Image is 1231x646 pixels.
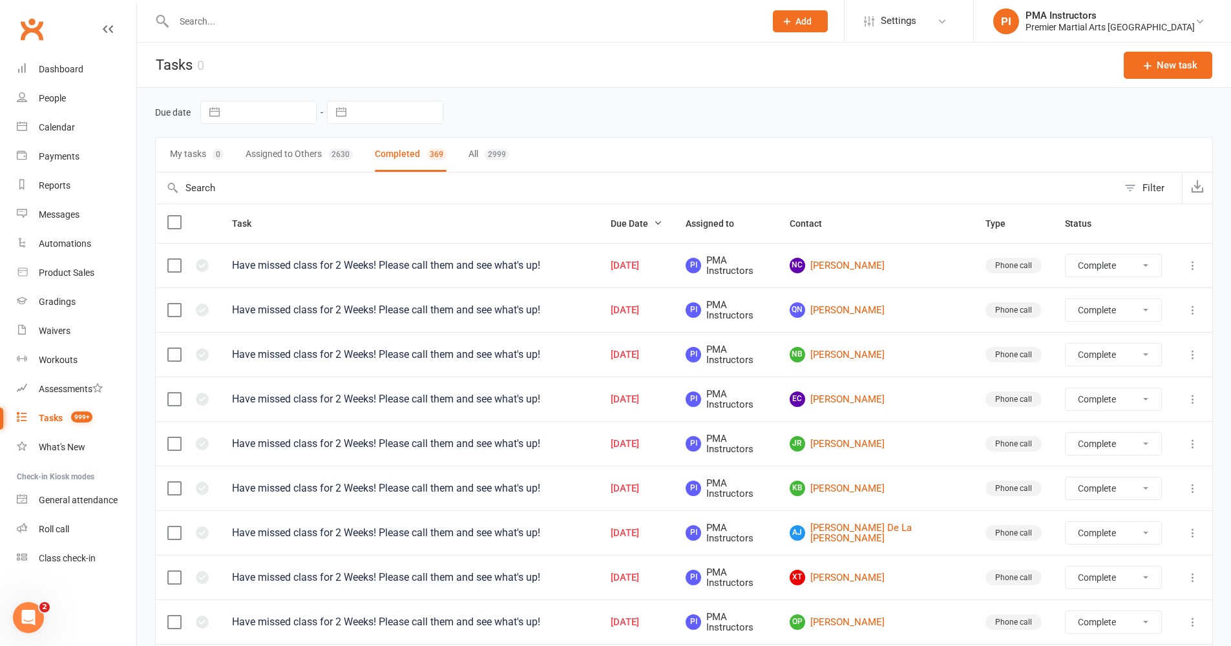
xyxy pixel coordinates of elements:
[39,122,75,132] div: Calendar
[17,486,136,515] a: General attendance kiosk mode
[611,617,662,628] div: [DATE]
[39,495,118,505] div: General attendance
[790,481,805,496] span: KB
[232,571,587,584] div: Have missed class for 2 Weeks! Please call them and see what's up!
[773,10,828,32] button: Add
[13,602,44,633] iframe: Intercom live chat
[17,229,136,258] a: Automations
[39,180,70,191] div: Reports
[790,436,805,452] span: JR
[17,258,136,287] a: Product Sales
[17,171,136,200] a: Reports
[232,393,587,406] div: Have missed class for 2 Weeks! Please call them and see what's up!
[790,523,962,544] a: AJ[PERSON_NAME] De La [PERSON_NAME]
[985,302,1042,318] div: Phone call
[1118,172,1182,203] button: Filter
[17,375,136,404] a: Assessments
[686,478,766,499] span: PMA Instructors
[232,304,587,317] div: Have missed class for 2 Weeks! Please call them and see what's up!
[686,436,701,452] span: PI
[985,391,1042,407] div: Phone call
[686,255,766,276] span: PMA Instructors
[155,107,191,118] label: Due date
[790,391,805,407] span: EC
[686,347,701,362] span: PI
[611,305,662,316] div: [DATE]
[39,93,66,103] div: People
[17,84,136,113] a: People
[985,525,1042,541] div: Phone call
[686,481,701,496] span: PI
[686,218,748,229] span: Assigned to
[790,570,962,585] a: XT[PERSON_NAME]
[232,482,587,495] div: Have missed class for 2 Weeks! Please call them and see what's up!
[137,43,204,87] h1: Tasks
[686,523,766,544] span: PMA Instructors
[232,616,587,629] div: Have missed class for 2 Weeks! Please call them and see what's up!
[790,258,962,273] a: NC[PERSON_NAME]
[985,216,1020,231] button: Type
[985,481,1042,496] div: Phone call
[17,287,136,317] a: Gradings
[985,218,1020,229] span: Type
[1026,10,1195,21] div: PMA Instructors
[213,149,224,160] div: 0
[611,572,662,583] div: [DATE]
[1065,218,1106,229] span: Status
[611,218,662,229] span: Due Date
[686,614,701,630] span: PI
[790,302,962,318] a: QN[PERSON_NAME]
[17,317,136,346] a: Waivers
[611,216,662,231] button: Due Date
[686,302,701,318] span: PI
[468,138,509,172] button: All2999
[611,528,662,539] div: [DATE]
[611,349,662,360] div: [DATE]
[17,346,136,375] a: Workouts
[790,436,962,452] a: JR[PERSON_NAME]
[246,138,353,172] button: Assigned to Others2630
[611,439,662,450] div: [DATE]
[985,614,1042,630] div: Phone call
[985,258,1042,273] div: Phone call
[39,524,69,534] div: Roll call
[790,391,962,407] a: EC[PERSON_NAME]
[611,394,662,405] div: [DATE]
[881,6,916,36] span: Settings
[790,302,805,318] span: QN
[17,544,136,573] a: Class kiosk mode
[17,113,136,142] a: Calendar
[790,481,962,496] a: KB[PERSON_NAME]
[232,348,587,361] div: Have missed class for 2 Weeks! Please call them and see what's up!
[686,258,701,273] span: PI
[1124,52,1212,79] button: New task
[232,216,266,231] button: Task
[790,614,962,630] a: OP[PERSON_NAME]
[17,404,136,433] a: Tasks 999+
[790,347,805,362] span: NB
[985,436,1042,452] div: Phone call
[790,347,962,362] a: NB[PERSON_NAME]
[790,216,836,231] button: Contact
[16,13,48,45] a: Clubworx
[686,433,766,455] span: PMA Instructors
[39,267,94,278] div: Product Sales
[1065,216,1106,231] button: Status
[611,483,662,494] div: [DATE]
[17,515,136,544] a: Roll call
[686,570,701,585] span: PI
[485,149,509,160] div: 2999
[197,57,204,73] div: 0
[686,391,701,407] span: PI
[39,326,70,336] div: Waivers
[686,525,701,541] span: PI
[232,526,587,539] div: Have missed class for 2 Weeks! Please call them and see what's up!
[39,442,85,452] div: What's New
[993,8,1019,34] div: PI
[17,142,136,171] a: Payments
[156,172,1118,203] input: Search
[39,238,91,249] div: Automations
[985,347,1042,362] div: Phone call
[985,570,1042,585] div: Phone call
[375,138,447,172] button: Completed369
